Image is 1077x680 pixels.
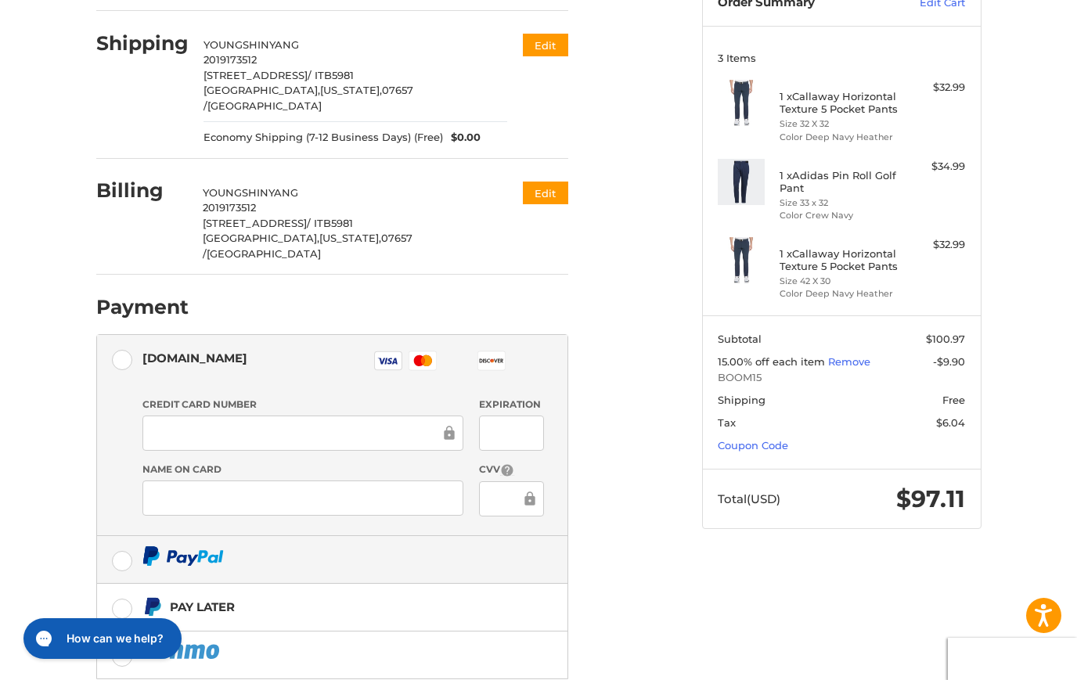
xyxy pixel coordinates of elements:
[96,295,189,319] h2: Payment
[926,333,965,345] span: $100.97
[203,186,268,199] span: YOUNGSHIN
[96,31,189,56] h2: Shipping
[718,394,765,406] span: Shipping
[903,237,965,253] div: $32.99
[479,462,544,477] label: CVV
[780,117,899,131] li: Size 32 X 32
[718,491,780,506] span: Total (USD)
[204,84,320,96] span: [GEOGRAPHIC_DATA],
[780,169,899,195] h4: 1 x Adidas Pin Roll Golf Pant
[142,345,247,371] div: [DOMAIN_NAME]
[203,232,412,260] span: 07657 /
[828,355,870,368] a: Remove
[207,247,321,260] span: [GEOGRAPHIC_DATA]
[718,52,965,64] h3: 3 Items
[204,53,257,66] span: 2019173512
[780,90,899,116] h4: 1 x Callaway Horizontal Texture 5 Pocket Pants
[207,99,322,112] span: [GEOGRAPHIC_DATA]
[308,69,354,81] span: / ITB5981
[142,546,224,566] img: PayPal icon
[170,594,235,620] div: Pay Later
[16,613,186,664] iframe: Gorgias live chat messenger
[933,355,965,368] span: -$9.90
[142,597,162,617] img: Pay Later icon
[780,131,899,144] li: Color Deep Navy Heather
[443,130,481,146] span: $0.00
[203,232,319,244] span: [GEOGRAPHIC_DATA],
[479,398,544,412] label: Expiration
[203,217,307,229] span: [STREET_ADDRESS]
[96,178,188,203] h2: Billing
[936,416,965,429] span: $6.04
[523,34,568,56] button: Edit
[896,484,965,513] span: $97.11
[268,186,298,199] span: YANG
[718,416,736,429] span: Tax
[780,275,899,288] li: Size 42 X 30
[780,196,899,210] li: Size 33 x 32
[269,38,299,51] span: YANG
[718,355,828,368] span: 15.00% off each item
[142,462,463,477] label: Name on Card
[204,38,269,51] span: YOUNGSHIN
[142,398,463,412] label: Credit Card Number
[780,247,899,273] h4: 1 x Callaway Horizontal Texture 5 Pocket Pants
[204,84,413,112] span: 07657 /
[320,84,382,96] span: [US_STATE],
[718,370,965,386] span: BOOM15
[903,80,965,95] div: $32.99
[307,217,353,229] span: / ITB5981
[203,201,256,214] span: 2019173512
[204,69,308,81] span: [STREET_ADDRESS]
[523,182,568,204] button: Edit
[780,287,899,300] li: Color Deep Navy Heather
[780,209,899,222] li: Color Crew Navy
[718,439,788,452] a: Coupon Code
[319,232,381,244] span: [US_STATE],
[948,638,1077,680] iframe: Google 고객 리뷰
[903,159,965,174] div: $34.99
[942,394,965,406] span: Free
[718,333,762,345] span: Subtotal
[204,130,443,146] span: Economy Shipping (7-12 Business Days) (Free)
